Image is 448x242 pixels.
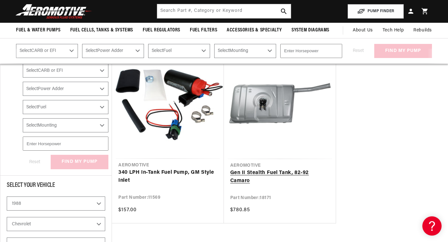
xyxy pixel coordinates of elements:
[148,44,210,58] select: Fuel
[23,82,108,96] select: Power Adder
[23,137,108,151] input: Enter Horsepower
[23,63,108,78] select: CARB or EFI
[138,23,185,38] summary: Fuel Regulators
[378,23,409,38] summary: Tech Help
[353,28,373,33] span: About Us
[287,23,334,38] summary: System Diagrams
[82,44,144,58] select: Power Adder
[70,27,133,34] span: Fuel Cells, Tanks & Systems
[16,27,61,34] span: Fuel & Water Pumps
[230,169,329,185] a: Gen II Stealth Fuel Tank, 82-92 Camaro
[65,23,138,38] summary: Fuel Cells, Tanks & Systems
[280,44,342,58] input: Enter Horsepower
[185,23,222,38] summary: Fuel Filters
[11,23,65,38] summary: Fuel & Water Pumps
[277,4,291,18] button: search button
[7,196,105,211] select: Year
[143,27,180,34] span: Fuel Regulators
[23,118,108,132] select: Mounting
[16,44,78,58] select: CARB or EFI
[214,44,276,58] select: Mounting
[190,27,217,34] span: Fuel Filters
[23,100,108,114] select: Fuel
[222,23,287,38] summary: Accessories & Specialty
[348,4,404,19] button: PUMP FINDER
[14,4,94,19] img: Aeromotive
[292,27,329,34] span: System Diagrams
[409,23,437,38] summary: Rebuilds
[383,27,404,34] span: Tech Help
[227,27,282,34] span: Accessories & Specialty
[7,182,105,190] div: Select Your Vehicle
[118,169,217,185] a: 340 LPH In-Tank Fuel Pump, GM Style Inlet
[413,27,432,34] span: Rebuilds
[157,4,291,18] input: Search by Part Number, Category or Keyword
[7,217,105,231] select: Make
[348,23,378,38] a: About Us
